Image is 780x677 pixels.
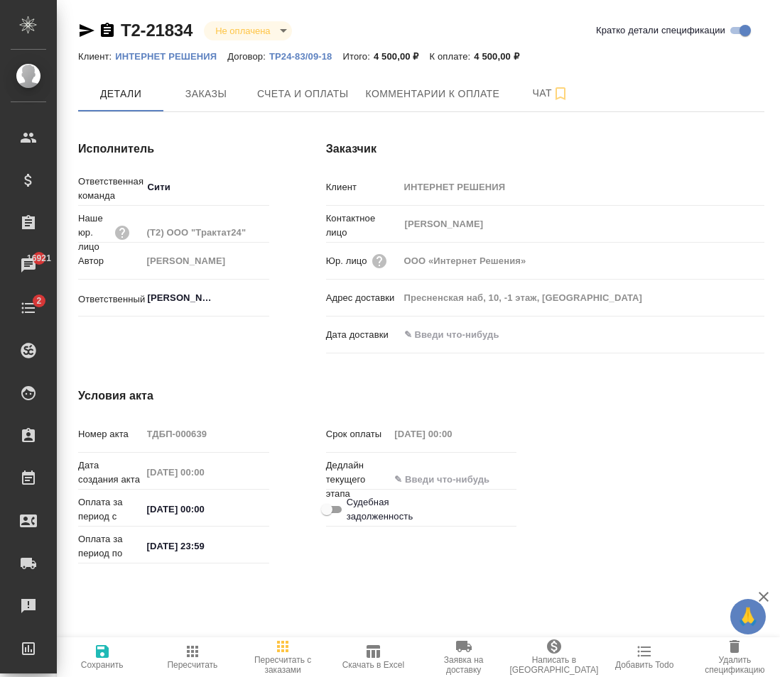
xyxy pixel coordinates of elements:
[142,536,266,556] input: ✎ Введи что-нибудь
[147,637,237,677] button: Пересчитать
[4,290,53,326] a: 2
[142,499,266,519] input: ✎ Введи что-нибудь
[87,85,155,103] span: Детали
[142,251,269,271] input: Пустое поле
[4,248,53,283] a: 16921
[115,51,227,62] p: ИНТЕРНЕТ РЕШЕНИЯ
[326,328,399,342] p: Дата доставки
[596,23,725,38] span: Кратко детали спецификации
[552,85,569,102] svg: Подписаться
[600,637,690,677] button: Добавить Todo
[204,21,291,40] div: Не оплачена
[78,427,142,441] p: Номер акта
[227,51,269,62] p: Договор:
[57,637,147,677] button: Сохранить
[343,51,374,62] p: Итого:
[78,495,142,524] p: Оплата за период с
[78,292,142,307] p: Ответственный
[326,254,367,268] p: Юр. лицо
[326,458,390,501] p: Дедлайн текущего этапа
[326,211,399,240] p: Контактное лицо
[78,532,142,561] p: Оплата за период по
[269,51,343,62] p: ТР24-83/09-18
[615,660,673,670] span: Добавить Todo
[509,655,598,675] span: Написать в [GEOGRAPHIC_DATA]
[430,51,475,62] p: К оплате:
[326,141,764,158] h4: Заказчик
[238,637,328,677] button: Пересчитать с заказами
[326,291,399,305] p: Адрес доставки
[99,22,116,39] button: Скопировать ссылку
[121,21,193,40] a: Т2-21834
[78,141,269,158] h4: Исполнитель
[28,294,50,308] span: 2
[399,324,524,345] input: ✎ Введи что-нибудь
[172,85,240,103] span: Заказы
[167,660,217,670] span: Пересчитать
[78,458,142,487] p: Дата создания акта
[389,469,514,490] input: ✎ Введи что-нибудь
[78,22,95,39] button: Скопировать ссылку для ЯМессенджера
[269,50,343,62] a: ТР24-83/09-18
[261,297,264,299] button: Open
[142,222,269,243] input: Пустое поле
[18,251,60,265] span: 16921
[366,85,500,103] span: Комментарии к оплате
[142,462,266,483] input: Пустое поле
[326,180,399,194] p: Клиент
[115,50,227,62] a: ИНТЕРНЕТ РЕШЕНИЯ
[399,177,764,197] input: Пустое поле
[427,655,500,675] span: Заявка на доставку
[690,637,780,677] button: Удалить спецификацию
[78,175,142,203] p: Ответственная команда
[374,51,430,62] p: 4 500,00 ₽
[730,599,766,634] button: 🙏
[78,254,142,268] p: Автор
[78,211,114,254] p: Наше юр. лицо
[81,660,124,670] span: Сохранить
[342,660,404,670] span: Скачать в Excel
[418,637,509,677] button: Заявка на доставку
[399,287,764,308] input: Пустое поле
[142,424,269,444] input: Пустое поле
[211,25,274,37] button: Не оплачена
[516,84,585,102] span: Чат
[247,655,320,675] span: Пересчитать с заказами
[399,251,764,271] input: Пустое поле
[389,424,514,444] input: Пустое поле
[736,602,760,632] span: 🙏
[347,495,413,524] span: Судебная задолженность
[78,387,516,404] h4: Условия акта
[78,51,115,62] p: Клиент:
[261,186,264,189] button: Open
[698,655,771,675] span: Удалить спецификацию
[328,637,418,677] button: Скачать в Excel
[474,51,530,62] p: 4 500,00 ₽
[257,85,349,103] span: Счета и оплаты
[326,427,390,441] p: Срок оплаты
[509,637,599,677] button: Написать в [GEOGRAPHIC_DATA]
